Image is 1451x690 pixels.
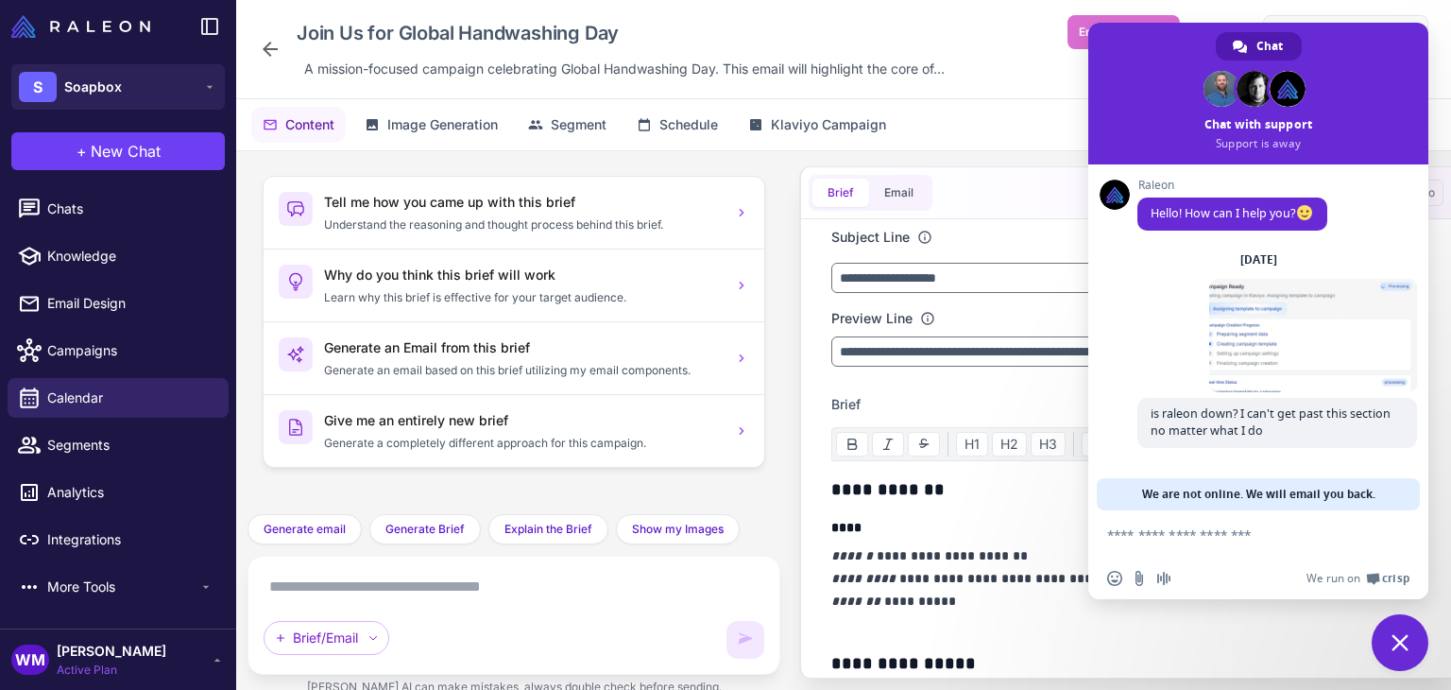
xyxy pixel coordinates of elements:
div: Click to edit description [297,55,952,83]
span: is raleon down? I can't get past this section no matter what I do [1151,405,1391,439]
span: More Tools [47,577,198,597]
p: Learn why this brief is effective for your target audience. [324,289,723,306]
button: Content [251,107,346,143]
span: Explain the Brief [504,521,592,538]
span: Klaviyo Campaign [771,114,886,135]
span: Image Generation [387,114,498,135]
button: Klaviyo Campaign [737,107,897,143]
span: Knowledge [47,246,213,267]
span: Calendar [47,388,213,408]
span: Chats [47,198,213,219]
span: Soapbox [64,77,122,97]
div: [DATE] [1240,254,1277,266]
button: Image Generation [353,107,509,143]
span: Brief [831,394,861,415]
span: Email Design [47,293,213,314]
a: Knowledge [8,236,229,276]
span: Generate email [264,521,346,538]
span: Audio message [1156,571,1171,586]
a: Integrations [8,520,229,560]
button: Schedule [625,107,729,143]
label: Subject Line [831,227,910,248]
button: H2 [992,432,1027,457]
span: [PERSON_NAME] [57,641,166,662]
span: Chat [1256,32,1283,60]
span: Hello! How can I help you? [1151,205,1314,221]
span: Campaigns [47,340,213,361]
a: We run onCrisp [1306,571,1409,586]
span: Brief [828,184,854,201]
button: Email Setup2 [1067,15,1180,49]
button: H1 [956,432,988,457]
span: We are not online. We will email you back. [1142,478,1375,510]
h3: Generate an Email from this brief [324,337,723,358]
div: Chat [1216,32,1302,60]
h3: Give me an entirely new brief [324,410,723,431]
a: Chats [8,189,229,229]
div: S [19,72,57,102]
a: Campaigns [8,331,229,371]
p: Understand the reasoning and thought process behind this brief. [324,216,723,233]
div: Click to edit campaign name [289,15,952,51]
div: Close chat [1372,614,1428,671]
img: Raleon Logo [11,15,150,38]
a: Raleon Logo [11,15,158,38]
button: H3 [1031,432,1066,457]
button: Brief [812,179,869,207]
button: Generate email [248,514,362,544]
button: SSoapbox [11,64,225,110]
button: Show my Images [616,514,740,544]
textarea: Compose your message... [1107,526,1368,543]
span: Generate Brief [385,521,465,538]
h3: Tell me how you came up with this brief [324,192,723,213]
div: WM [11,645,49,675]
button: +New Chat [11,132,225,170]
span: New Chat [91,140,161,163]
span: Raleon [1137,179,1327,192]
span: Email Setup [1079,24,1142,41]
h3: Why do you think this brief will work [324,265,723,285]
span: Active Plan [57,662,166,679]
button: Explain the Brief [488,514,608,544]
a: Email Design [8,284,229,323]
a: Segments [8,425,229,465]
button: Generate Brief [369,514,481,544]
div: Brief/Email [264,621,389,655]
a: Analytics [8,473,229,512]
span: Insert an emoji [1107,571,1122,586]
span: Show my Images [632,521,724,538]
span: Send a file [1132,571,1147,586]
button: Email [869,179,929,207]
span: Schedule [659,114,718,135]
span: Analytics [47,482,213,503]
span: Content [285,114,334,135]
label: Preview Line [831,308,913,329]
p: Generate a completely different approach for this campaign. [324,435,723,452]
span: Crisp [1382,571,1409,586]
span: + [77,140,87,163]
span: Integrations [47,529,213,550]
p: Generate an email based on this brief utilizing my email components. [324,362,723,379]
a: Calendar [8,378,229,418]
span: Segment [551,114,606,135]
span: Segments [47,435,213,456]
span: A mission-focused campaign celebrating Global Handwashing Day. This email will highlight the core... [304,59,945,79]
button: Segment [517,107,618,143]
span: We run on [1306,571,1360,586]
